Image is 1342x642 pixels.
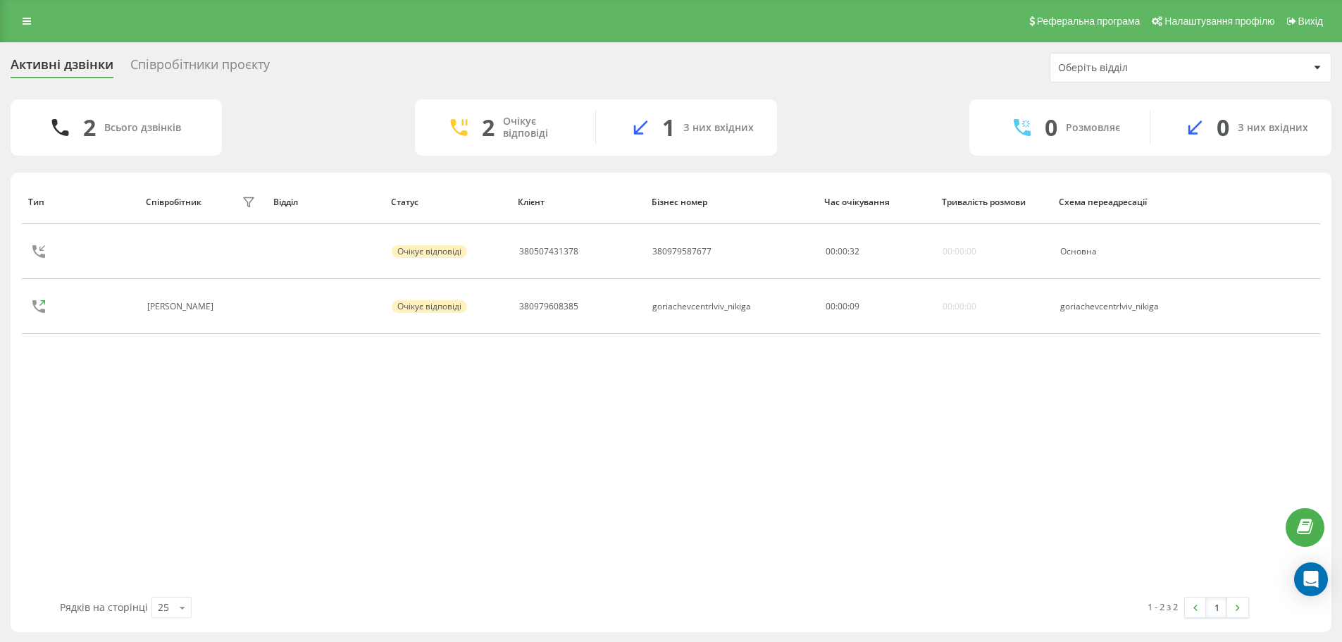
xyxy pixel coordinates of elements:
a: 1 [1206,598,1227,617]
div: Оберіть відділ [1058,62,1226,74]
span: 00 [826,300,835,312]
div: : : [826,247,859,257]
div: 1 [662,114,675,141]
div: 00:00:00 [943,302,976,311]
div: Очікує відповіді [392,245,467,258]
div: Тип [28,197,132,207]
div: 0 [1045,114,1057,141]
div: 380979608385 [519,302,578,311]
div: З них вхідних [683,122,754,134]
div: Тривалість розмови [942,197,1046,207]
div: Відділ [273,197,378,207]
div: goriachevcentrlviv_nikiga [652,302,751,311]
div: Активні дзвінки [11,57,113,79]
div: 00:00:00 [943,247,976,257]
div: Всього дзвінків [104,122,181,134]
div: Співробітники проєкту [130,57,270,79]
span: 00 [826,245,835,257]
div: Схема переадресації [1059,197,1196,207]
div: 2 [83,114,96,141]
span: Реферальна програма [1037,16,1141,27]
div: Очікує відповіді [503,116,574,140]
div: 0 [1217,114,1229,141]
div: З них вхідних [1238,122,1308,134]
div: Бізнес номер [652,197,812,207]
div: Статус [391,197,505,207]
div: Очікує відповіді [392,300,467,313]
div: Клієнт [518,197,638,207]
div: [PERSON_NAME] [147,302,217,311]
div: Open Intercom Messenger [1294,562,1328,596]
span: Вихід [1298,16,1323,27]
div: Співробітник [146,197,201,207]
div: Розмовляє [1066,122,1120,134]
div: 380979587677 [652,247,712,257]
div: Основна [1060,247,1195,257]
div: Час очікування [824,197,928,207]
div: : : [826,302,859,311]
span: Рядків на сторінці [60,600,148,614]
div: 2 [482,114,495,141]
span: 00 [838,300,847,312]
div: 25 [158,600,169,615]
span: 09 [850,300,859,312]
div: 1 - 2 з 2 [1148,600,1178,614]
span: Налаштування профілю [1164,16,1274,27]
div: goriachevcentrlviv_nikiga [1060,302,1195,311]
span: 32 [850,245,859,257]
span: 00 [838,245,847,257]
div: 380507431378 [519,247,578,257]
